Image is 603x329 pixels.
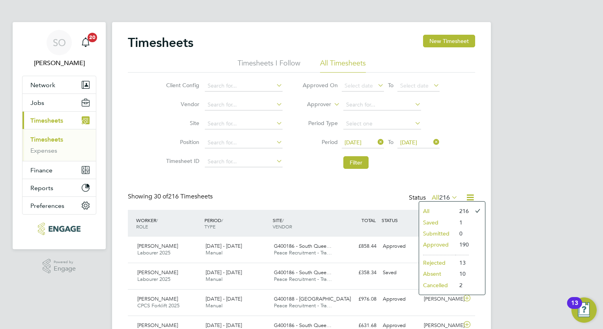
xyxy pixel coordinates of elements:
span: Engage [54,265,76,272]
div: Status [409,193,459,204]
span: To [386,80,396,90]
span: Reports [30,184,53,192]
label: Approver [296,101,331,108]
span: TOTAL [361,217,376,223]
span: [DATE] [400,139,417,146]
button: Filter [343,156,369,169]
li: 190 [455,239,469,250]
span: / [156,217,158,223]
a: Timesheets [30,136,63,143]
span: [PERSON_NAME] [137,243,178,249]
span: [DATE] [345,139,361,146]
div: [PERSON_NAME] [421,293,462,306]
label: Period [302,138,338,146]
span: Peace Recruitment - Tra… [274,276,332,282]
div: STATUS [380,213,421,227]
span: Manual [206,276,223,282]
li: Rejected [419,257,455,268]
li: Absent [419,268,455,279]
div: £858.44 [339,240,380,253]
li: Cancelled [419,280,455,291]
span: G400186 - South Quee… [274,322,331,329]
div: Approved [380,240,421,253]
span: [PERSON_NAME] [137,322,178,329]
span: Manual [206,249,223,256]
li: All Timesheets [320,58,366,73]
span: Peace Recruitment - Tra… [274,249,332,256]
li: Approved [419,239,455,250]
label: Approved On [302,82,338,89]
a: Expenses [30,147,57,154]
span: CPCS Forklift 2025 [137,302,180,309]
button: Finance [22,161,96,179]
button: Preferences [22,197,96,214]
li: 13 [455,257,469,268]
button: Timesheets [22,112,96,129]
span: 216 Timesheets [154,193,213,200]
div: PERIOD [202,213,271,234]
span: TYPE [204,223,215,230]
h2: Timesheets [128,35,193,50]
input: Search for... [205,99,283,110]
span: / [221,217,223,223]
label: All [432,194,458,202]
span: Jobs [30,99,44,107]
span: [DATE] - [DATE] [206,295,242,302]
button: Jobs [22,94,96,111]
span: VENDOR [273,223,292,230]
button: Reports [22,179,96,196]
div: Showing [128,193,214,201]
label: Period Type [302,120,338,127]
input: Search for... [205,137,283,148]
li: 216 [455,206,469,217]
label: Site [164,120,199,127]
button: New Timesheet [423,35,475,47]
span: Manual [206,302,223,309]
a: Go to home page [22,222,96,235]
span: Network [30,81,55,89]
span: 30 of [154,193,168,200]
a: SO[PERSON_NAME] [22,30,96,68]
span: To [386,137,396,147]
label: Client Config [164,82,199,89]
span: 216 [439,194,450,202]
span: Powered by [54,259,76,265]
span: Select date [345,82,373,89]
div: Saved [380,266,421,279]
span: [DATE] - [DATE] [206,322,242,329]
input: Search for... [343,99,421,110]
span: Finance [30,166,52,174]
span: Scott O'Malley [22,58,96,68]
span: Labourer 2025 [137,276,170,282]
div: £358.34 [339,266,380,279]
div: WORKER [134,213,202,234]
span: Preferences [30,202,64,209]
img: peacerecruitment-logo-retina.png [38,222,80,235]
span: G400186 - South Quee… [274,269,331,276]
span: / [282,217,284,223]
span: Labourer 2025 [137,249,170,256]
li: Saved [419,217,455,228]
div: Timesheets [22,129,96,161]
button: Open Resource Center, 13 new notifications [571,297,597,323]
li: Timesheets I Follow [238,58,300,73]
span: Timesheets [30,117,63,124]
input: Select one [343,118,421,129]
span: Peace Recruitment - Tra… [274,302,332,309]
button: Network [22,76,96,93]
span: G400186 - South Quee… [274,243,331,249]
span: 20 [88,33,97,42]
li: 1 [455,217,469,228]
span: [PERSON_NAME] [137,269,178,276]
span: [DATE] - [DATE] [206,269,242,276]
nav: Main navigation [13,22,106,249]
span: [DATE] - [DATE] [206,243,242,249]
li: 0 [455,228,469,239]
input: Search for... [205,156,283,167]
input: Search for... [205,118,283,129]
label: Vendor [164,101,199,108]
input: Search for... [205,80,283,92]
li: 2 [455,280,469,291]
label: Timesheet ID [164,157,199,164]
span: G400188 - [GEOGRAPHIC_DATA] [274,295,351,302]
